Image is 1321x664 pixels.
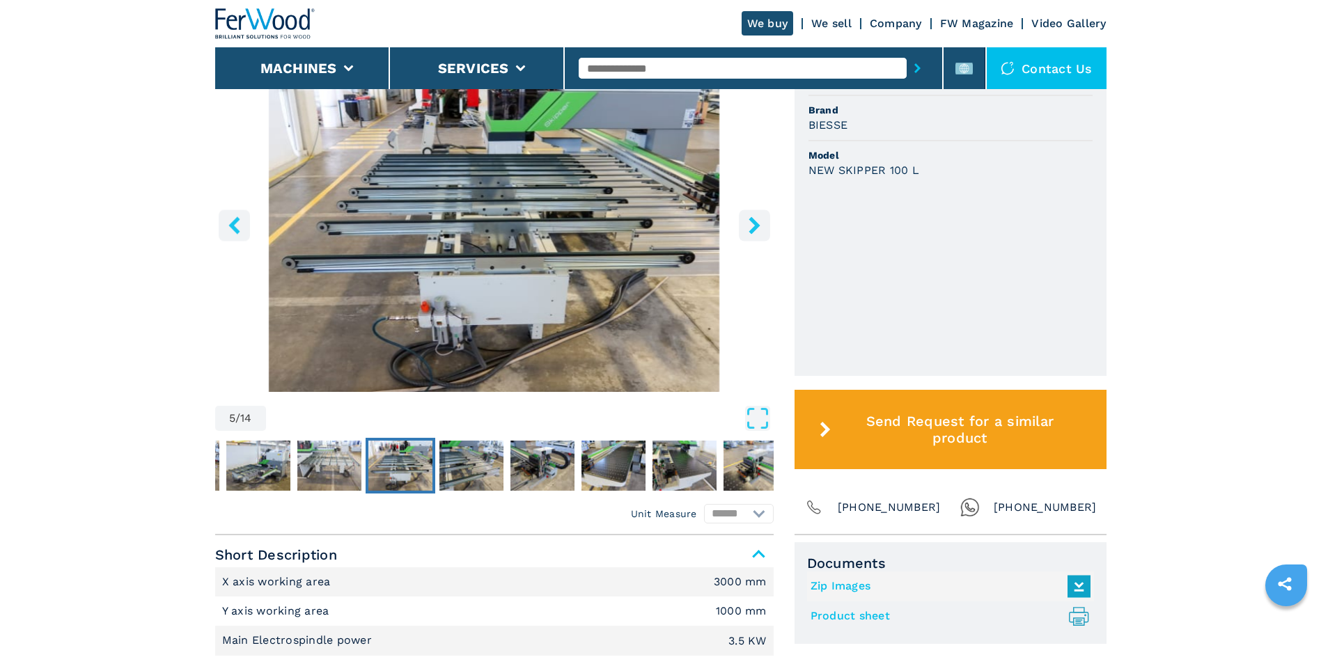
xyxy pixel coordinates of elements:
[714,576,767,587] em: 3000 mm
[222,633,376,648] p: Main Electrospindle power
[631,507,697,521] em: Unit Measure
[907,52,928,84] button: submit-button
[652,441,717,491] img: 7b2edb64fadf020854f2248e45becb6a
[581,441,646,491] img: 6c724201e6385693808b8f21101bb969
[368,441,432,491] img: 3166e3627e0ccca3f1f33b9fe76054e0
[808,162,919,178] h3: NEW SKIPPER 100 L
[222,603,333,619] p: Y axis working area
[437,438,506,493] button: Go to Slide 6
[808,103,1093,117] span: Brand
[870,17,922,30] a: Company
[804,498,824,517] img: Phone
[650,438,719,493] button: Go to Slide 9
[510,441,574,491] img: de1903a0f0a93ea8d0731ce1eedd5437
[728,635,767,647] em: 3.5 KW
[224,438,293,493] button: Go to Slide 3
[721,438,790,493] button: Go to Slide 10
[940,17,1014,30] a: FW Magazine
[739,210,770,241] button: right-button
[795,390,1107,469] button: Send Request for a similar product
[366,438,435,493] button: Go to Slide 5
[838,498,941,517] span: [PHONE_NUMBER]
[260,60,337,77] button: Machines
[1001,61,1015,75] img: Contact us
[215,542,774,567] span: Short Description
[439,441,503,491] img: 653b0d119370006fa9bacb1bb5a2f665
[811,17,852,30] a: We sell
[215,54,774,392] div: Go to Slide 5
[808,148,1093,162] span: Model
[229,413,235,424] span: 5
[994,498,1097,517] span: [PHONE_NUMBER]
[1267,567,1302,601] a: sharethis
[240,413,252,424] span: 14
[508,438,577,493] button: Go to Slide 7
[836,413,1083,446] span: Send Request for a similar product
[808,117,848,133] h3: BIESSE
[215,54,774,392] img: CNC for Flexible Drilling BIESSE NEW SKIPPER 100 L
[295,438,364,493] button: Go to Slide 4
[81,438,640,493] nav: Thumbnail Navigation
[1031,17,1106,30] a: Video Gallery
[716,606,767,617] em: 1000 mm
[1262,601,1311,654] iframe: Chat
[742,11,794,35] a: We buy
[269,406,770,431] button: Open Fullscreen
[222,574,334,590] p: X axis working area
[297,441,361,491] img: 58e21f75a748630cbe07b81be1524696
[219,210,250,241] button: left-button
[215,8,315,39] img: Ferwood
[579,438,648,493] button: Go to Slide 8
[438,60,509,77] button: Services
[960,498,980,517] img: Whatsapp
[235,413,240,424] span: /
[724,441,788,491] img: 69a63aa5ac2d5743f1c2d88781ca5ab1
[226,441,290,491] img: 2af7102106067a8d0ffb9801fc3c7db1
[807,555,1094,571] span: Documents
[811,605,1084,628] a: Product sheet
[811,575,1084,598] a: Zip Images
[987,47,1107,89] div: Contact us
